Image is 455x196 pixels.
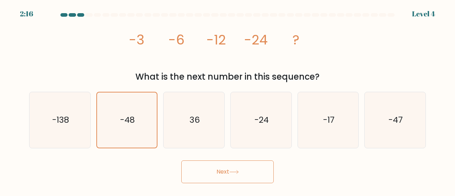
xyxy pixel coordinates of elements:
[181,160,274,183] button: Next
[207,31,226,49] tspan: -12
[389,114,403,126] text: -47
[168,31,184,49] tspan: -6
[293,31,299,49] tspan: ?
[323,114,334,126] text: -17
[20,9,33,19] div: 2:16
[120,114,135,126] text: -48
[33,70,422,83] div: What is the next number in this sequence?
[255,114,269,126] text: -24
[189,114,200,126] text: 36
[52,114,69,126] text: -138
[244,31,268,49] tspan: -24
[129,31,144,49] tspan: -3
[412,9,435,19] div: Level 4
